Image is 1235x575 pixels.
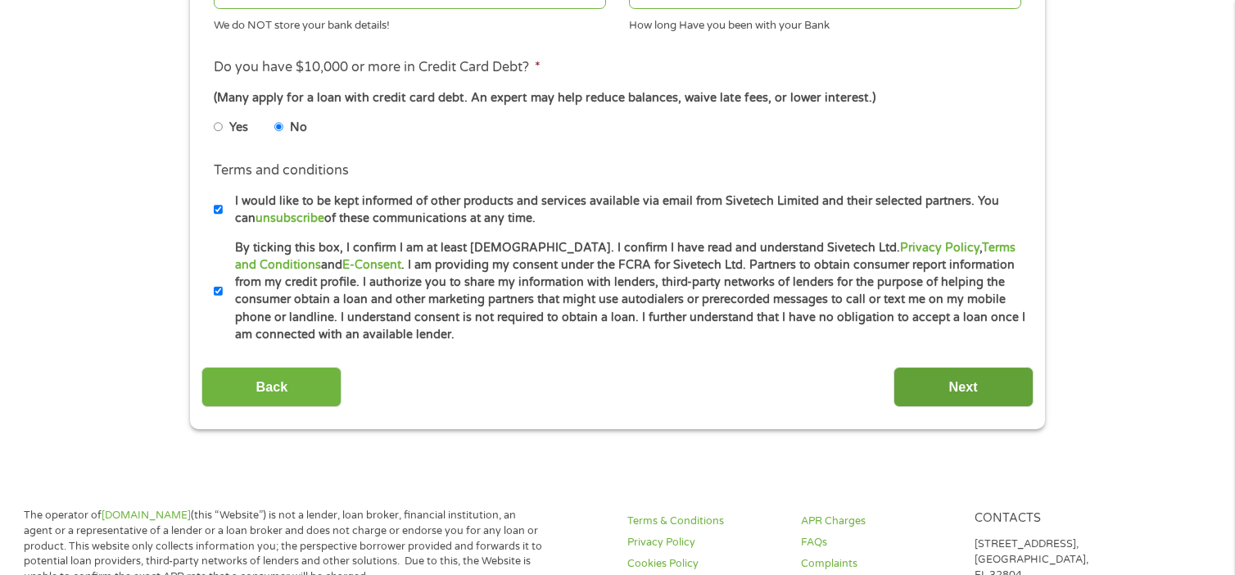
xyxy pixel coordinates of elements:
[235,241,1016,272] a: Terms and Conditions
[223,192,1026,228] label: I would like to be kept informed of other products and services available via email from Sivetech...
[893,367,1034,407] input: Next
[201,367,342,407] input: Back
[627,556,780,572] a: Cookies Policy
[801,514,954,529] a: APR Charges
[102,509,191,522] a: [DOMAIN_NAME]
[223,239,1026,344] label: By ticking this box, I confirm I am at least [DEMOGRAPHIC_DATA]. I confirm I have read and unders...
[627,535,780,550] a: Privacy Policy
[342,258,401,272] a: E-Consent
[801,556,954,572] a: Complaints
[256,211,324,225] a: unsubscribe
[801,535,954,550] a: FAQs
[900,241,979,255] a: Privacy Policy
[975,511,1128,527] h4: Contacts
[214,89,1021,107] div: (Many apply for a loan with credit card debt. An expert may help reduce balances, waive late fees...
[214,11,606,34] div: We do NOT store your bank details!
[214,162,349,179] label: Terms and conditions
[214,59,541,76] label: Do you have $10,000 or more in Credit Card Debt?
[290,119,307,137] label: No
[229,119,248,137] label: Yes
[627,514,780,529] a: Terms & Conditions
[629,11,1021,34] div: How long Have you been with your Bank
